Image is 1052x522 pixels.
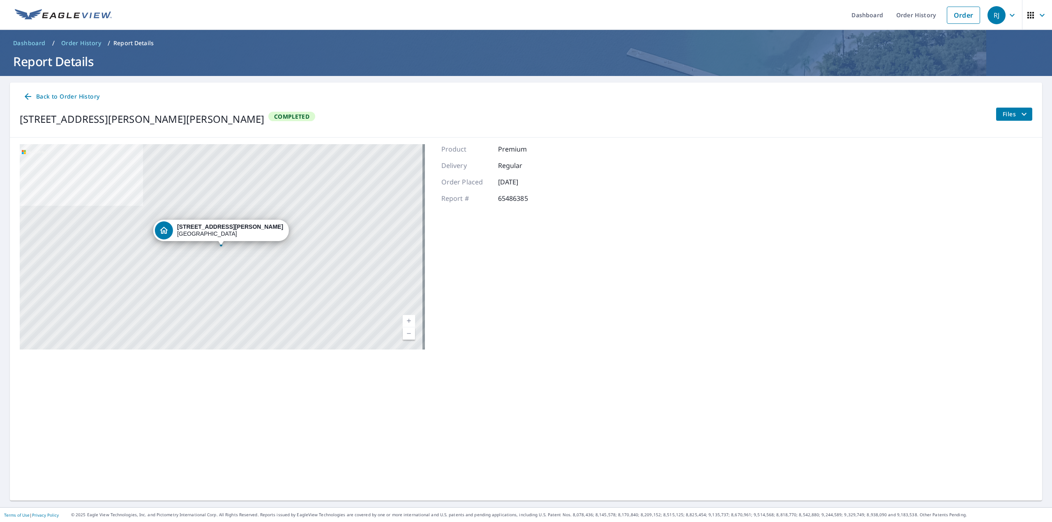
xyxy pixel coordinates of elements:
img: EV Logo [15,9,112,21]
span: Dashboard [13,39,46,47]
a: Dashboard [10,37,49,50]
p: Delivery [441,161,491,170]
span: Completed [269,113,314,120]
strong: [STREET_ADDRESS][PERSON_NAME] [177,223,283,230]
li: / [52,38,55,48]
a: Terms of Use [4,512,30,518]
nav: breadcrumb [10,37,1042,50]
p: Regular [498,161,547,170]
button: filesDropdownBtn-65486385 [996,108,1032,121]
p: 65486385 [498,193,547,203]
p: Premium [498,144,547,154]
span: Order History [61,39,101,47]
a: Order [947,7,980,24]
a: Current Level 17, Zoom Out [403,327,415,340]
div: Dropped pin, building 1, Residential property, 2600 Luiss Deane Dr Parkville, MD 21234 [153,220,289,245]
span: Back to Order History [23,92,99,102]
p: Order Placed [441,177,491,187]
div: [GEOGRAPHIC_DATA] [177,223,283,237]
p: Report # [441,193,491,203]
a: Order History [58,37,104,50]
p: | [4,513,59,517]
p: Product [441,144,491,154]
h1: Report Details [10,53,1042,70]
p: © 2025 Eagle View Technologies, Inc. and Pictometry International Corp. All Rights Reserved. Repo... [71,512,1048,518]
div: [STREET_ADDRESS][PERSON_NAME][PERSON_NAME] [20,112,264,126]
div: RJ [987,6,1006,24]
p: Report Details [113,39,154,47]
a: Current Level 17, Zoom In [403,315,415,327]
p: [DATE] [498,177,547,187]
a: Back to Order History [20,89,103,104]
li: / [108,38,110,48]
span: Files [1003,109,1029,119]
a: Privacy Policy [32,512,59,518]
